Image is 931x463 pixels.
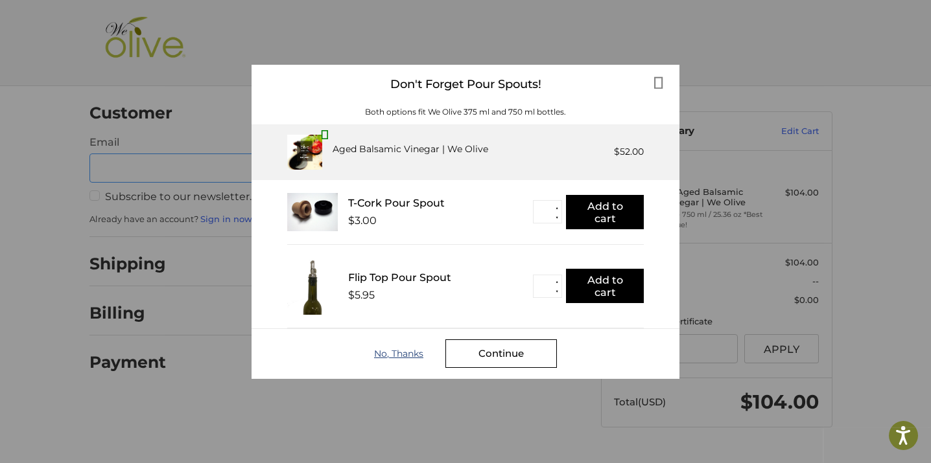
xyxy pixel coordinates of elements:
div: Both options fit We Olive 375 ml and 750 ml bottles. [252,106,679,118]
div: T-Cork Pour Spout [348,197,533,209]
img: T_Cork__22625.1711686153.233.225.jpg [287,193,338,231]
div: Don't Forget Pour Spouts! [252,65,679,104]
div: Aged Balsamic Vinegar | We Olive [333,142,488,156]
button: ▲ [552,203,561,212]
div: $5.95 [348,289,375,301]
button: Open LiveChat chat widget [149,17,165,32]
button: ▼ [552,212,561,222]
div: Continue [445,339,557,368]
img: FTPS_bottle__43406.1705089544.233.225.jpg [287,258,338,315]
div: $3.00 [348,214,377,227]
button: ▼ [552,287,561,297]
iframe: Google Customer Reviews [824,428,931,463]
button: Add to cart [566,269,644,303]
div: No, Thanks [374,348,445,359]
p: We're away right now. Please check back later! [18,19,147,30]
button: ▲ [552,277,561,287]
div: Flip Top Pour Spout [348,271,533,284]
div: $52.00 [614,145,644,159]
button: Add to cart [566,195,644,229]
